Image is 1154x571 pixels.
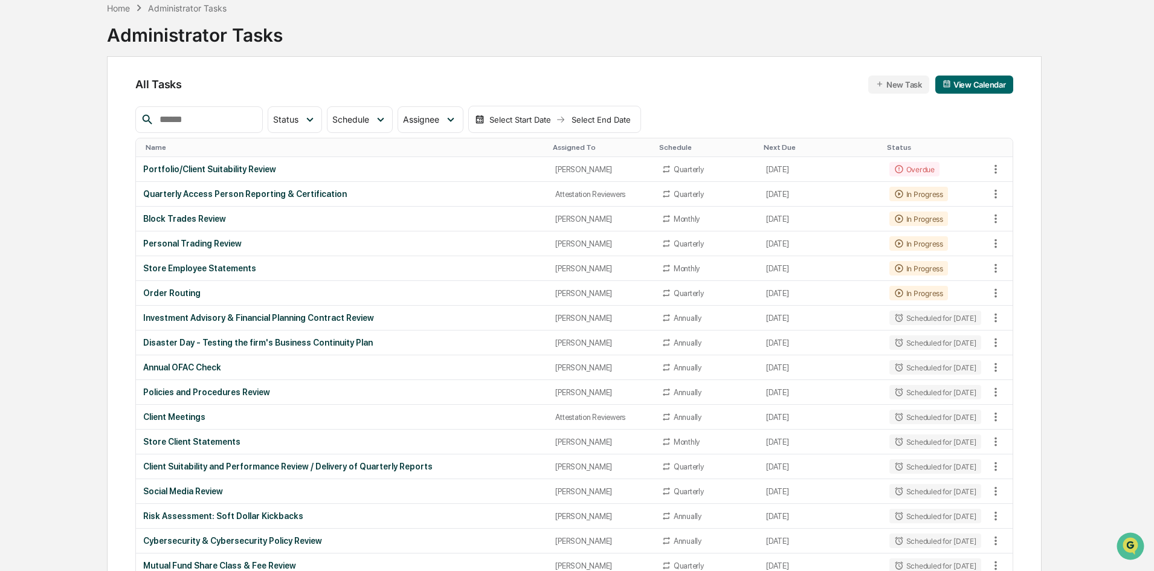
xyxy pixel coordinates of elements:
[659,143,754,152] div: Toggle SortBy
[487,115,553,124] div: Select Start Date
[674,462,704,471] div: Quarterly
[759,529,882,553] td: [DATE]
[555,388,646,397] div: [PERSON_NAME]
[674,437,700,447] div: Monthly
[556,115,566,124] img: arrow right
[24,175,76,187] span: Data Lookup
[889,162,940,176] div: Overdue
[107,15,283,46] div: Administrator Tasks
[889,360,981,375] div: Scheduled for [DATE]
[1115,531,1148,564] iframe: Open customer support
[41,105,153,114] div: We're available if you need us!
[555,487,646,496] div: [PERSON_NAME]
[889,335,981,350] div: Scheduled for [DATE]
[143,462,541,471] div: Client Suitability and Performance Review / Delivery of Quarterly Reports
[143,363,541,372] div: Annual OFAC Check
[674,537,701,546] div: Annually
[889,484,981,498] div: Scheduled for [DATE]
[943,80,951,88] img: calendar
[889,410,981,424] div: Scheduled for [DATE]
[868,76,929,94] button: New Task
[935,76,1013,94] button: View Calendar
[759,430,882,454] td: [DATE]
[759,355,882,380] td: [DATE]
[759,157,882,182] td: [DATE]
[12,25,220,45] p: How can we help?
[674,363,701,372] div: Annually
[759,405,882,430] td: [DATE]
[83,147,155,169] a: 🗄️Attestations
[759,231,882,256] td: [DATE]
[759,380,882,405] td: [DATE]
[143,387,541,397] div: Policies and Procedures Review
[889,385,981,399] div: Scheduled for [DATE]
[146,143,543,152] div: Toggle SortBy
[24,152,78,164] span: Preclearance
[12,92,34,114] img: 1746055101610-c473b297-6a78-478c-a979-82029cc54cd1
[759,256,882,281] td: [DATE]
[674,289,704,298] div: Quarterly
[889,261,948,276] div: In Progress
[674,561,704,570] div: Quarterly
[205,96,220,111] button: Start new chat
[759,207,882,231] td: [DATE]
[555,363,646,372] div: [PERSON_NAME]
[674,190,704,199] div: Quarterly
[143,511,541,521] div: Risk Assessment: Soft Dollar Kickbacks
[555,512,646,521] div: [PERSON_NAME]
[889,509,981,523] div: Scheduled for [DATE]
[674,264,700,273] div: Monthly
[135,78,181,91] span: All Tasks
[674,338,701,347] div: Annually
[88,153,97,163] div: 🗄️
[332,114,369,124] span: Schedule
[764,143,877,152] div: Toggle SortBy
[143,313,541,323] div: Investment Advisory & Financial Planning Contract Review
[674,239,704,248] div: Quarterly
[759,504,882,529] td: [DATE]
[553,143,649,152] div: Toggle SortBy
[555,289,646,298] div: [PERSON_NAME]
[555,338,646,347] div: [PERSON_NAME]
[475,115,485,124] img: calendar
[674,512,701,521] div: Annually
[889,534,981,548] div: Scheduled for [DATE]
[889,187,948,201] div: In Progress
[7,147,83,169] a: 🖐️Preclearance
[555,165,646,174] div: [PERSON_NAME]
[31,55,199,68] input: Clear
[403,114,439,124] span: Assignee
[889,459,981,474] div: Scheduled for [DATE]
[85,204,146,214] a: Powered byPylon
[555,561,646,570] div: [PERSON_NAME]
[143,164,541,174] div: Portfolio/Client Suitability Review
[887,143,984,152] div: Toggle SortBy
[889,311,981,325] div: Scheduled for [DATE]
[674,388,701,397] div: Annually
[12,153,22,163] div: 🖐️
[674,165,704,174] div: Quarterly
[555,215,646,224] div: [PERSON_NAME]
[759,479,882,504] td: [DATE]
[555,537,646,546] div: [PERSON_NAME]
[555,462,646,471] div: [PERSON_NAME]
[674,215,700,224] div: Monthly
[759,281,882,306] td: [DATE]
[143,239,541,248] div: Personal Trading Review
[759,306,882,331] td: [DATE]
[889,236,948,251] div: In Progress
[674,314,701,323] div: Annually
[107,3,130,13] div: Home
[143,214,541,224] div: Block Trades Review
[674,413,701,422] div: Annually
[555,239,646,248] div: [PERSON_NAME]
[555,413,646,422] div: Attestation Reviewers
[273,114,298,124] span: Status
[674,487,704,496] div: Quarterly
[7,170,81,192] a: 🔎Data Lookup
[143,437,541,447] div: Store Client Statements
[759,331,882,355] td: [DATE]
[759,454,882,479] td: [DATE]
